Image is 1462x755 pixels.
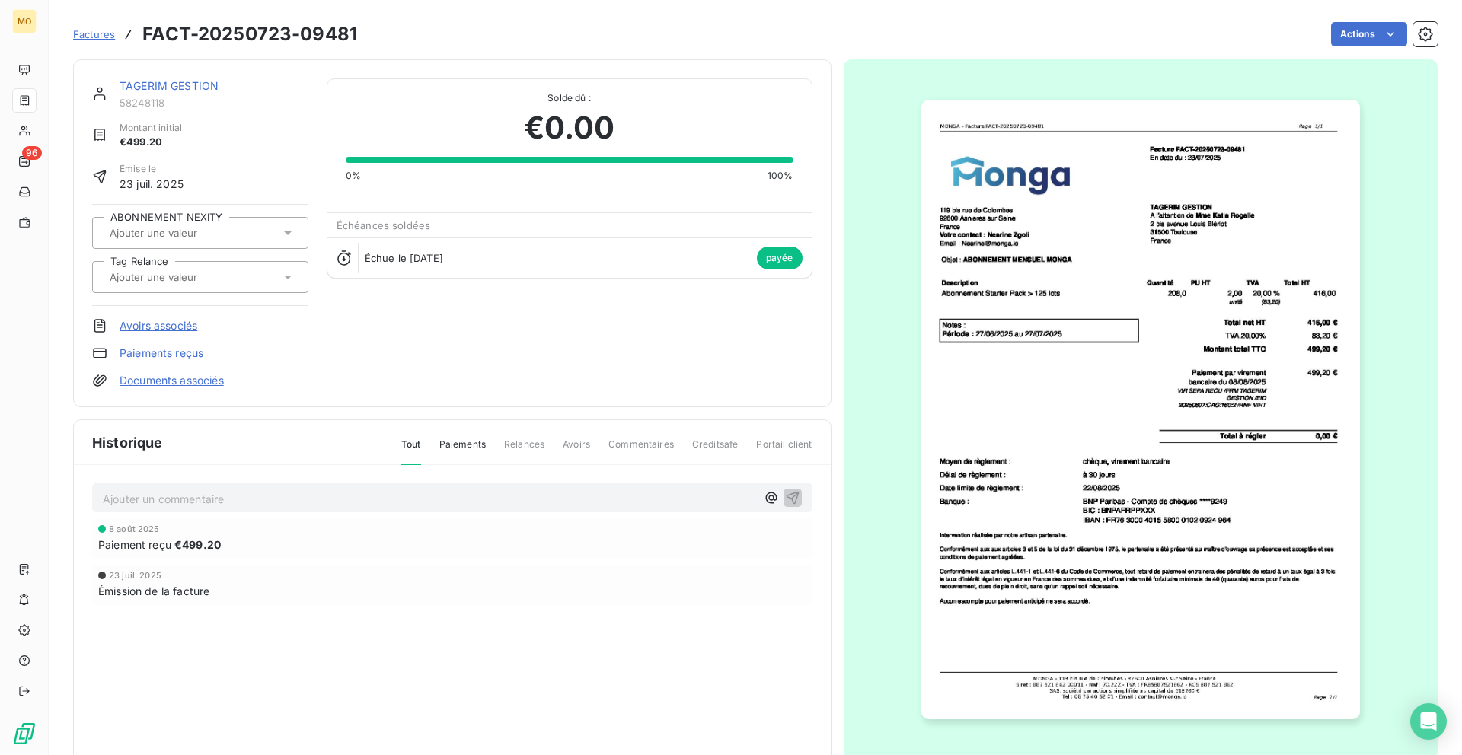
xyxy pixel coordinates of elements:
span: Solde dû : [346,91,793,105]
a: Factures [73,27,115,42]
span: Émission de la facture [98,583,209,599]
span: 100% [768,169,793,183]
span: 23 juil. 2025 [120,176,184,192]
span: €0.00 [524,105,615,151]
span: Paiement reçu [98,537,171,553]
span: €499.20 [120,135,182,150]
span: Creditsafe [692,438,739,464]
span: Tout [401,438,421,465]
a: Documents associés [120,373,224,388]
span: 58248118 [120,97,308,109]
span: Portail client [756,438,812,464]
input: Ajouter une valeur [108,226,261,240]
span: Émise le [120,162,184,176]
span: 96 [22,146,42,160]
a: Paiements reçus [120,346,203,361]
span: Paiements [439,438,486,464]
a: 96 [12,149,36,174]
img: invoice_thumbnail [921,100,1360,719]
span: Relances [504,438,544,464]
img: Logo LeanPay [12,722,37,746]
span: 0% [346,169,361,183]
span: 8 août 2025 [109,524,160,534]
span: Avoirs [563,438,590,464]
button: Actions [1331,22,1407,46]
span: Échue le [DATE] [365,252,443,264]
span: Commentaires [608,438,674,464]
span: 23 juil. 2025 [109,571,161,580]
span: €499.20 [174,537,221,553]
a: Avoirs associés [120,318,197,333]
div: MO [12,9,37,33]
h3: FACT-20250723-09481 [142,21,357,48]
span: payée [757,247,803,269]
span: Historique [92,432,163,453]
span: Montant initial [120,121,182,135]
input: Ajouter une valeur [108,270,261,284]
span: Échéances soldées [337,219,431,231]
div: Open Intercom Messenger [1410,703,1447,740]
span: Factures [73,28,115,40]
a: TAGERIM GESTION [120,79,219,92]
